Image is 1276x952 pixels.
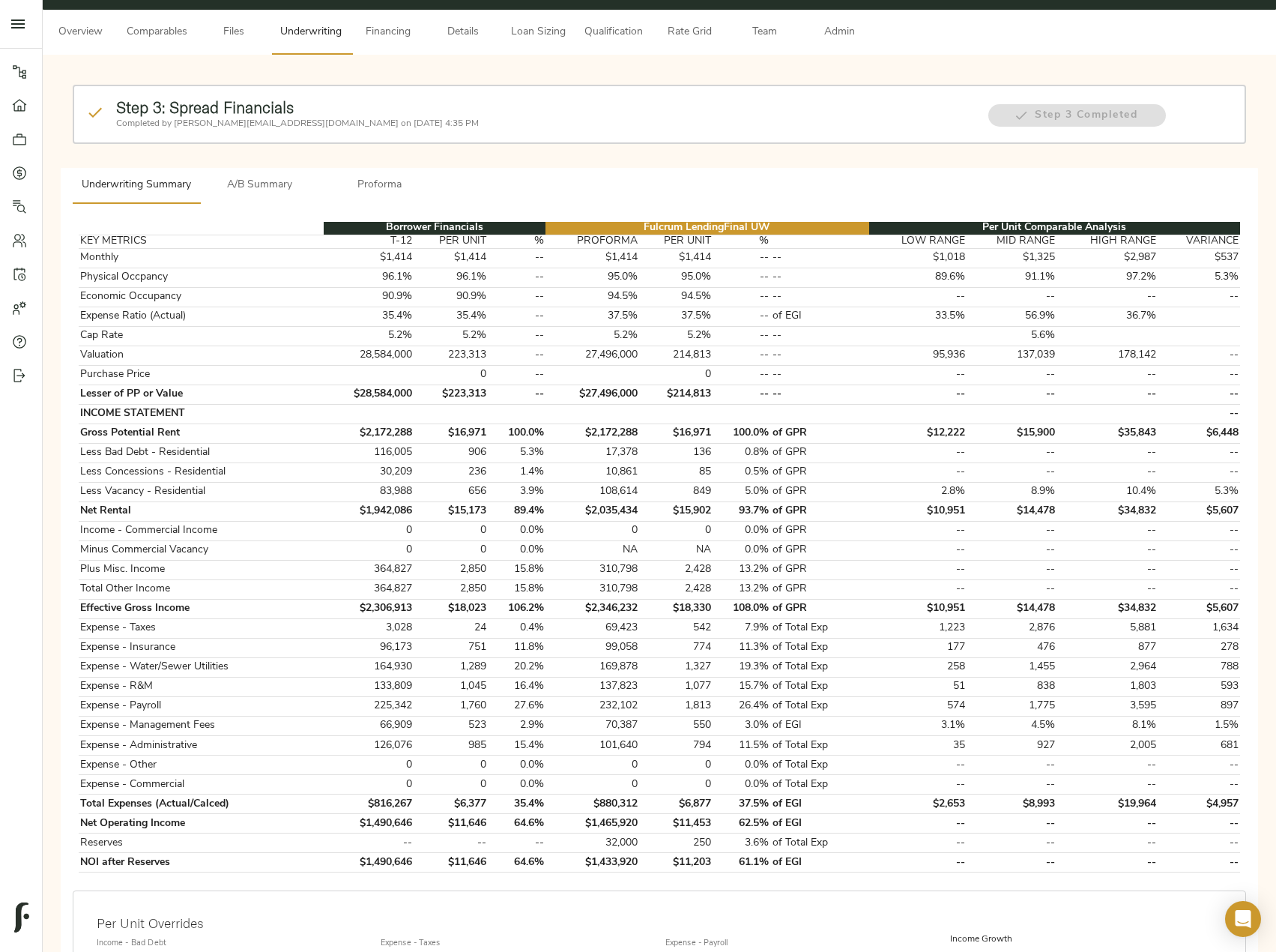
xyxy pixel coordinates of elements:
[324,560,414,579] td: 364,827
[771,482,869,501] td: of GPR
[414,463,488,482] td: 236
[79,346,324,365] td: Valuation
[545,385,639,404] td: $27,496,000
[967,346,1057,365] td: 137,039
[869,560,967,579] td: --
[324,424,414,443] td: $2,172,288
[510,23,566,42] span: Loan Sizing
[869,248,967,268] td: $1,018
[488,657,545,677] td: 20.2%
[79,657,324,677] td: Expense - Water/Sewer Utilities
[869,443,967,463] td: --
[1158,579,1240,599] td: --
[324,326,414,346] td: 5.2%
[324,540,414,560] td: 0
[488,365,545,385] td: --
[639,268,713,287] td: 95.0%
[713,560,771,579] td: 13.2%
[324,638,414,657] td: 96,173
[1057,463,1158,482] td: --
[869,424,967,443] td: $12,222
[713,424,771,443] td: 100.0%
[1057,385,1158,404] td: --
[1057,424,1158,443] td: $35,843
[79,521,324,540] td: Income - Commercial Income
[1057,482,1158,501] td: 10.4%
[713,346,771,365] td: --
[967,560,1057,579] td: --
[79,287,324,307] td: Economic Occupancy
[488,443,545,463] td: 5.3%
[967,287,1057,307] td: --
[713,385,771,404] td: --
[545,463,639,482] td: 10,861
[79,235,324,248] th: KEY METRICS
[639,287,713,307] td: 94.5%
[967,326,1057,346] td: 5.6%
[967,463,1057,482] td: --
[545,424,639,443] td: $2,172,288
[1158,560,1240,579] td: --
[771,443,869,463] td: of GPR
[324,501,414,521] td: $1,942,086
[869,638,967,657] td: 177
[79,268,324,287] td: Physical Occpancy
[713,365,771,385] td: --
[639,326,713,346] td: 5.2%
[869,463,967,482] td: --
[1158,638,1240,657] td: 278
[79,463,324,482] td: Less Concessions - Residential
[414,424,488,443] td: $16,971
[1158,482,1240,501] td: 5.3%
[545,540,639,560] td: NA
[1057,521,1158,540] td: --
[414,365,488,385] td: 0
[360,23,417,42] span: Financing
[771,657,869,677] td: of Total Exp
[584,23,643,42] span: Qualification
[1158,463,1240,482] td: --
[639,579,713,599] td: 2,428
[79,248,324,268] td: Monthly
[414,657,488,677] td: 1,289
[1158,443,1240,463] td: --
[324,235,414,248] th: T-12
[713,618,771,638] td: 7.9%
[488,235,545,248] th: %
[488,638,545,657] td: 11.8%
[1057,235,1158,248] th: HIGH RANGE
[967,521,1057,540] td: --
[488,385,545,404] td: --
[1158,287,1240,307] td: --
[545,482,639,501] td: 108,614
[1158,365,1240,385] td: --
[1158,385,1240,404] td: --
[324,443,414,463] td: 116,005
[771,677,869,696] td: of Total Exp
[1057,638,1158,657] td: 877
[1158,404,1240,424] td: --
[545,443,639,463] td: 17,378
[209,176,311,195] span: A/B Summary
[324,248,414,268] td: $1,414
[414,540,488,560] td: 0
[414,599,488,618] td: $18,023
[414,638,488,657] td: 751
[771,599,869,618] td: of GPR
[1158,235,1240,248] th: VARIANCE
[967,599,1057,618] td: $14,478
[488,599,545,618] td: 106.2%
[1158,657,1240,677] td: 788
[545,501,639,521] td: $2,035,434
[414,326,488,346] td: 5.2%
[771,463,869,482] td: of GPR
[414,618,488,638] td: 24
[967,443,1057,463] td: --
[324,222,545,235] th: Borrower Financials
[488,463,545,482] td: 1.4%
[967,307,1057,326] td: 56.9%
[713,482,771,501] td: 5.0%
[869,657,967,677] td: 258
[967,540,1057,560] td: --
[488,521,545,540] td: 0.0%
